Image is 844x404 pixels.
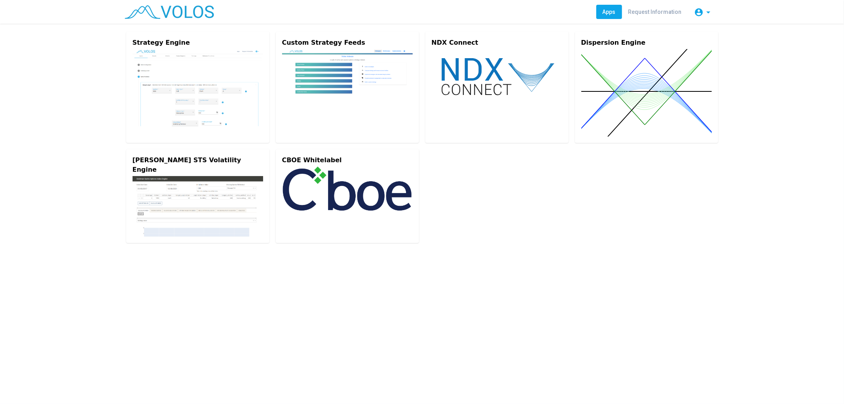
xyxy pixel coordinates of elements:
[133,156,263,174] div: [PERSON_NAME] STS Volatility Engine
[133,49,263,126] img: strategy-engine.png
[133,38,263,47] div: Strategy Engine
[694,8,704,17] mat-icon: account_circle
[282,38,413,47] div: Custom Strategy Feeds
[282,167,413,211] img: cboe-logo.png
[282,156,413,165] div: CBOE Whitelabel
[133,176,263,237] img: gs-engine.png
[282,49,413,111] img: custom.png
[596,5,622,19] a: Apps
[628,9,682,15] span: Request Information
[581,49,712,137] img: dispersion.svg
[432,49,562,103] img: ndx-connect.svg
[622,5,688,19] a: Request Information
[603,9,616,15] span: Apps
[704,8,713,17] mat-icon: arrow_drop_down
[432,38,562,47] div: NDX Connect
[581,38,712,47] div: Dispersion Engine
